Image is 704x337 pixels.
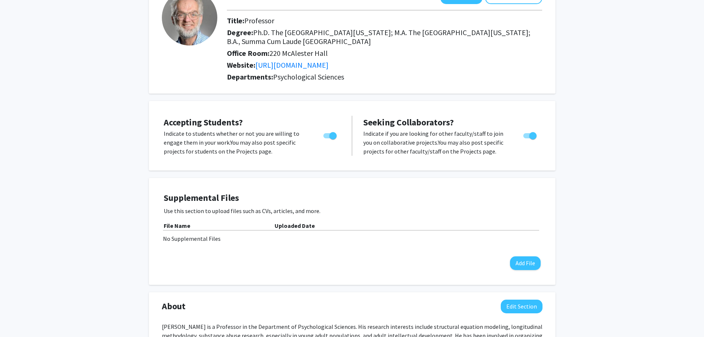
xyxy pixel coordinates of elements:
b: Uploaded Date [275,222,315,229]
h2: Title: [227,16,542,25]
h2: Departments: [221,73,548,81]
span: Seeking Collaborators? [363,117,454,128]
span: About [162,300,186,313]
button: Edit About [501,300,543,313]
h2: Degree: [227,28,542,46]
div: No Supplemental Files [163,234,541,243]
a: Opens in a new tab [255,60,329,70]
span: Psychological Sciences [273,72,344,81]
h4: Supplemental Files [164,193,541,203]
p: Indicate if you are looking for other faculty/staff to join you on collaborative projects. You ma... [363,129,509,156]
b: File Name [164,222,190,229]
span: 220 McAlester Hall [269,48,328,58]
iframe: Chat [6,304,31,331]
button: Add File [510,256,541,270]
span: Ph.D. The [GEOGRAPHIC_DATA][US_STATE]; M.A. The [GEOGRAPHIC_DATA][US_STATE]; B.A., Summa Cum Laud... [227,28,530,46]
p: Indicate to students whether or not you are willing to engage them in your work. You may also pos... [164,129,309,156]
div: Toggle [320,129,341,140]
p: Use this section to upload files such as CVs, articles, and more. [164,206,541,215]
h2: Website: [227,61,542,70]
span: Accepting Students? [164,117,243,128]
h2: Office Room: [227,49,542,58]
span: Professor [244,16,274,25]
div: Toggle [520,129,541,140]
